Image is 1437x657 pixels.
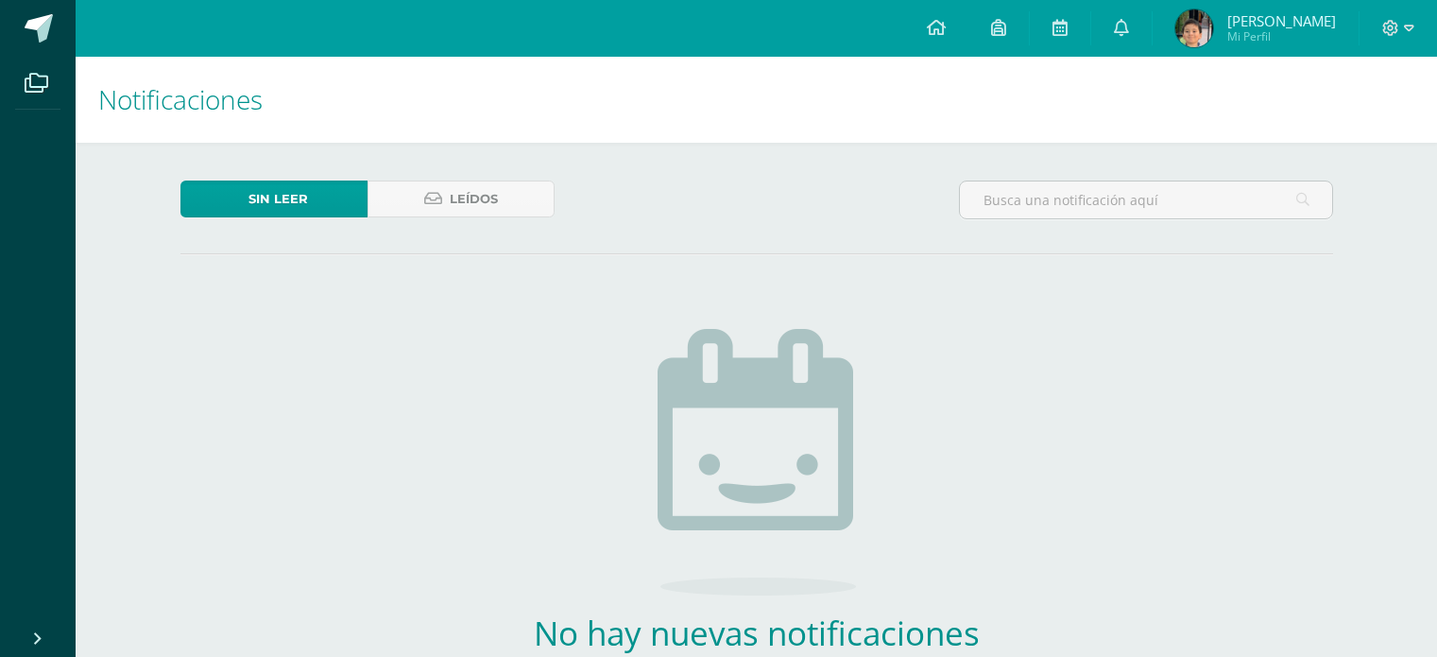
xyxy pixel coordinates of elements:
[368,181,555,217] a: Leídos
[960,182,1332,218] input: Busca una notificación aquí
[1227,28,1336,44] span: Mi Perfil
[1175,9,1213,47] img: d257120dbc799d4c94c2b3d0a0fedc2b.png
[1227,11,1336,30] span: [PERSON_NAME]
[180,181,368,217] a: Sin leer
[658,329,856,596] img: no_activities.png
[450,182,498,216] span: Leídos
[98,81,263,117] span: Notificaciones
[478,611,1035,655] h2: No hay nuevas notificaciones
[248,182,308,216] span: Sin leer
